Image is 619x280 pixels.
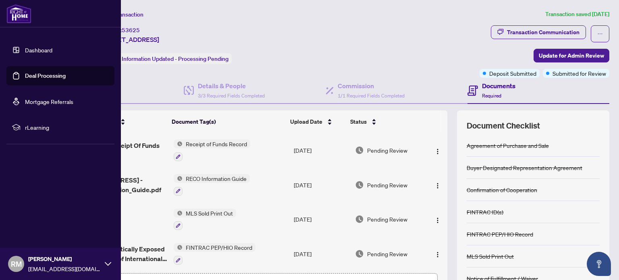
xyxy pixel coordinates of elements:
[77,175,167,195] span: [STREET_ADDRESS] - Reco_Information_Guide.pdf
[183,243,255,252] span: FINTRAC PEP/HIO Record
[467,207,503,216] div: FINTRAC ID(s)
[467,230,533,239] div: FINTRAC PEP/HIO Record
[431,213,444,226] button: Logo
[174,209,236,230] button: Status IconMLS Sold Print Out
[122,27,140,34] span: 53625
[291,236,352,271] td: [DATE]
[183,209,236,218] span: MLS Sold Print Out
[174,174,183,183] img: Status Icon
[431,178,444,191] button: Logo
[122,55,228,62] span: Information Updated - Processing Pending
[355,146,364,155] img: Document Status
[553,69,606,78] span: Submitted for Review
[434,251,441,258] img: Logo
[367,249,407,258] span: Pending Review
[291,133,352,168] td: [DATE]
[482,93,501,99] span: Required
[25,46,52,54] a: Dashboard
[467,120,540,131] span: Document Checklist
[77,141,167,160] span: FINTRAC - Receipt Of Funds Record.pdf
[431,247,444,260] button: Logo
[534,49,609,62] button: Update for Admin Review
[74,110,168,133] th: (11) File Name
[28,264,101,273] span: [EMAIL_ADDRESS][DOMAIN_NAME]
[174,139,183,148] img: Status Icon
[198,81,265,91] h4: Details & People
[587,252,611,276] button: Open asap
[355,180,364,189] img: Document Status
[367,146,407,155] span: Pending Review
[434,217,441,224] img: Logo
[198,93,265,99] span: 3/3 Required Fields Completed
[100,35,159,44] span: [STREET_ADDRESS]
[28,255,101,263] span: [PERSON_NAME]
[597,31,603,37] span: ellipsis
[183,174,250,183] span: RECO Information Guide
[355,215,364,224] img: Document Status
[507,26,580,39] div: Transaction Communication
[291,202,352,237] td: [DATE]
[367,215,407,224] span: Pending Review
[434,148,441,155] img: Logo
[467,185,537,194] div: Confirmation of Cooperation
[338,81,405,91] h4: Commission
[100,53,232,64] div: Status:
[174,139,250,161] button: Status IconReceipt of Funds Record
[25,98,73,105] a: Mortgage Referrals
[338,93,405,99] span: 1/1 Required Fields Completed
[174,209,183,218] img: Status Icon
[290,117,322,126] span: Upload Date
[355,249,364,258] img: Document Status
[11,258,22,270] span: RM
[6,4,31,23] img: logo
[482,81,515,91] h4: Documents
[491,25,586,39] button: Transaction Communication
[434,183,441,189] img: Logo
[467,252,514,261] div: MLS Sold Print Out
[174,243,255,265] button: Status IconFINTRAC PEP/HIO Record
[291,168,352,202] td: [DATE]
[168,110,287,133] th: Document Tag(s)
[367,180,407,189] span: Pending Review
[350,117,367,126] span: Status
[77,244,167,263] span: FINTRAC - Politically Exposed Person_Head of International Organization Checklist_Record 1.pdf
[287,110,347,133] th: Upload Date
[174,174,250,196] button: Status IconRECO Information Guide
[183,139,250,148] span: Receipt of Funds Record
[100,11,143,18] span: View Transaction
[174,243,183,252] img: Status Icon
[489,69,536,78] span: Deposit Submitted
[431,144,444,157] button: Logo
[467,141,549,150] div: Agreement of Purchase and Sale
[25,72,66,79] a: Deal Processing
[545,10,609,19] article: Transaction saved [DATE]
[347,110,420,133] th: Status
[539,49,604,62] span: Update for Admin Review
[25,123,109,132] span: rLearning
[467,163,582,172] div: Buyer Designated Representation Agreement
